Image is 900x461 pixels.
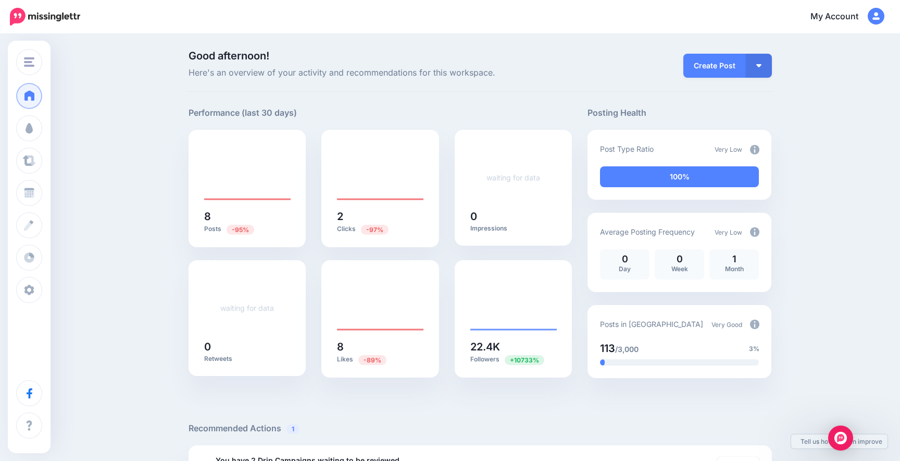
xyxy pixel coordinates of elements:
[189,106,297,119] h5: Performance (last 30 days)
[671,265,688,273] span: Week
[204,224,291,234] p: Posts
[204,342,291,352] h5: 0
[204,211,291,222] h5: 8
[358,355,386,365] span: Previous period: 72
[337,224,423,234] p: Clicks
[683,54,746,78] a: Create Post
[725,265,744,273] span: Month
[587,106,771,119] h5: Posting Health
[756,64,761,67] img: arrow-down-white.png
[619,265,631,273] span: Day
[605,254,644,264] p: 0
[10,8,80,26] img: Missinglettr
[337,342,423,352] h5: 8
[470,355,557,365] p: Followers
[286,424,299,434] span: 1
[828,426,853,451] div: Open Intercom Messenger
[711,321,742,329] span: Very Good
[470,211,557,222] h5: 0
[615,345,639,354] span: /3,000
[660,254,699,264] p: 0
[227,225,254,235] span: Previous period: 172
[715,254,754,264] p: 1
[486,173,540,182] a: waiting for data
[204,355,291,363] p: Retweets
[24,57,34,67] img: menu.png
[600,342,615,355] span: 113
[750,320,759,329] img: info-circle-grey.png
[600,318,703,330] p: Posts in [GEOGRAPHIC_DATA]
[220,304,274,312] a: waiting for data
[750,145,759,154] img: info-circle-grey.png
[470,342,557,352] h5: 22.4K
[337,211,423,222] h5: 2
[715,228,742,236] span: Very Low
[791,434,888,448] a: Tell us how we can improve
[189,66,572,80] span: Here's an overview of your activity and recommendations for this workspace.
[600,166,759,187] div: 100% of your posts in the last 30 days have been from Drip Campaigns
[715,145,742,153] span: Very Low
[600,226,695,238] p: Average Posting Frequency
[800,4,884,30] a: My Account
[505,355,544,365] span: Previous period: 207
[600,359,605,366] div: 3% of your posts in the last 30 days have been from Drip Campaigns
[361,225,389,235] span: Previous period: 73
[189,422,772,435] h5: Recommended Actions
[750,227,759,237] img: info-circle-grey.png
[749,344,759,354] span: 3%
[470,224,557,233] p: Impressions
[337,355,423,365] p: Likes
[189,50,269,62] span: Good afternoon!
[600,143,654,155] p: Post Type Ratio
